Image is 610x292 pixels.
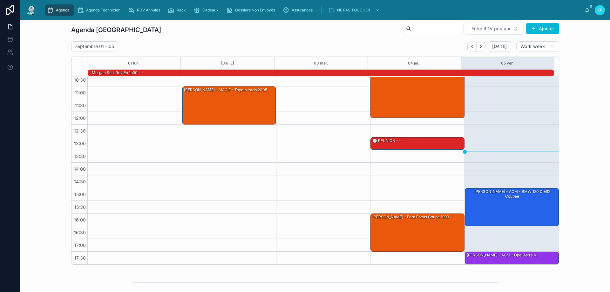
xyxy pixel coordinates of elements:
span: 10:30 [72,77,87,83]
button: Ajouter [526,23,559,34]
button: 04 jeu. [408,57,421,70]
span: 11:00 [73,90,87,95]
span: 16:30 [72,230,87,235]
span: 11:30 [73,103,87,108]
div: 🕒 RÉUNION - - [372,138,402,144]
span: 12:30 [72,128,87,133]
span: Agenda [56,8,70,13]
a: Cadeaux [192,4,223,16]
button: 01 lun. [128,57,140,70]
span: 15:30 [73,204,87,210]
span: Dossiers Non Envoyés [235,8,275,13]
span: 15:00 [73,192,87,197]
span: 13:00 [72,141,87,146]
div: scrollable content [42,3,585,17]
div: [PERSON_NAME] - ACM - BMW 120 d e82 coupée [465,188,559,226]
a: NE PAS TOUCHER [326,4,383,16]
span: Work week [520,44,545,49]
h1: Agenda [GEOGRAPHIC_DATA] [71,25,161,34]
span: 12:00 [72,115,87,121]
button: Back [467,42,477,51]
span: EP [598,8,602,13]
span: Assurances [292,8,313,13]
a: Rack [166,4,190,16]
a: Agenda [45,4,74,16]
div: [PERSON_NAME] - MACIF - Toyota Yaris 2005 [183,87,268,93]
div: [PERSON_NAME] - Ford focus coupe 1999 [371,214,464,251]
span: Agenda Technicien [86,8,120,13]
h2: septembre 01 – 05 [75,43,114,50]
div: DEBIAIS Loris - MAAF - Tesla model 3 [371,49,464,118]
button: [DATE] [221,57,234,70]
button: 03 mer. [314,57,328,70]
span: Filter RDV pris par [471,25,511,32]
span: RDV Annulés [137,8,160,13]
div: Morgan seul rdv en 1h30 - - [91,70,144,76]
span: NE PAS TOUCHER [337,8,370,13]
span: Cadeaux [202,8,219,13]
button: [DATE] [488,41,511,51]
img: App logo [25,5,37,15]
a: Assurances [281,4,317,16]
div: [PERSON_NAME] - Ford focus coupe 1999 [372,214,450,220]
button: Select Button [466,23,524,35]
span: 16:00 [72,217,87,222]
button: 05 ven. [501,57,515,70]
a: Agenda Technicien [75,4,125,16]
span: 17:30 [73,255,87,261]
div: [PERSON_NAME] - MACIF - Toyota Yaris 2005 [182,87,276,124]
span: 14:30 [72,179,87,184]
span: 13:30 [72,153,87,159]
button: Work week [516,41,559,51]
div: [PERSON_NAME] - ACM - BMW 120 d e82 coupée [466,189,558,199]
button: Next [477,42,485,51]
div: [PERSON_NAME] - ACM - Opel astra k [466,252,537,258]
a: Dossiers Non Envoyés [224,4,280,16]
span: Rack [177,8,186,13]
div: 🕒 RÉUNION - - [371,138,464,150]
a: RDV Annulés [126,4,165,16]
div: [PERSON_NAME] - ACM - Opel astra k [465,252,559,264]
span: 17:00 [73,242,87,248]
span: 14:00 [72,166,87,172]
span: [DATE] [492,44,507,49]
